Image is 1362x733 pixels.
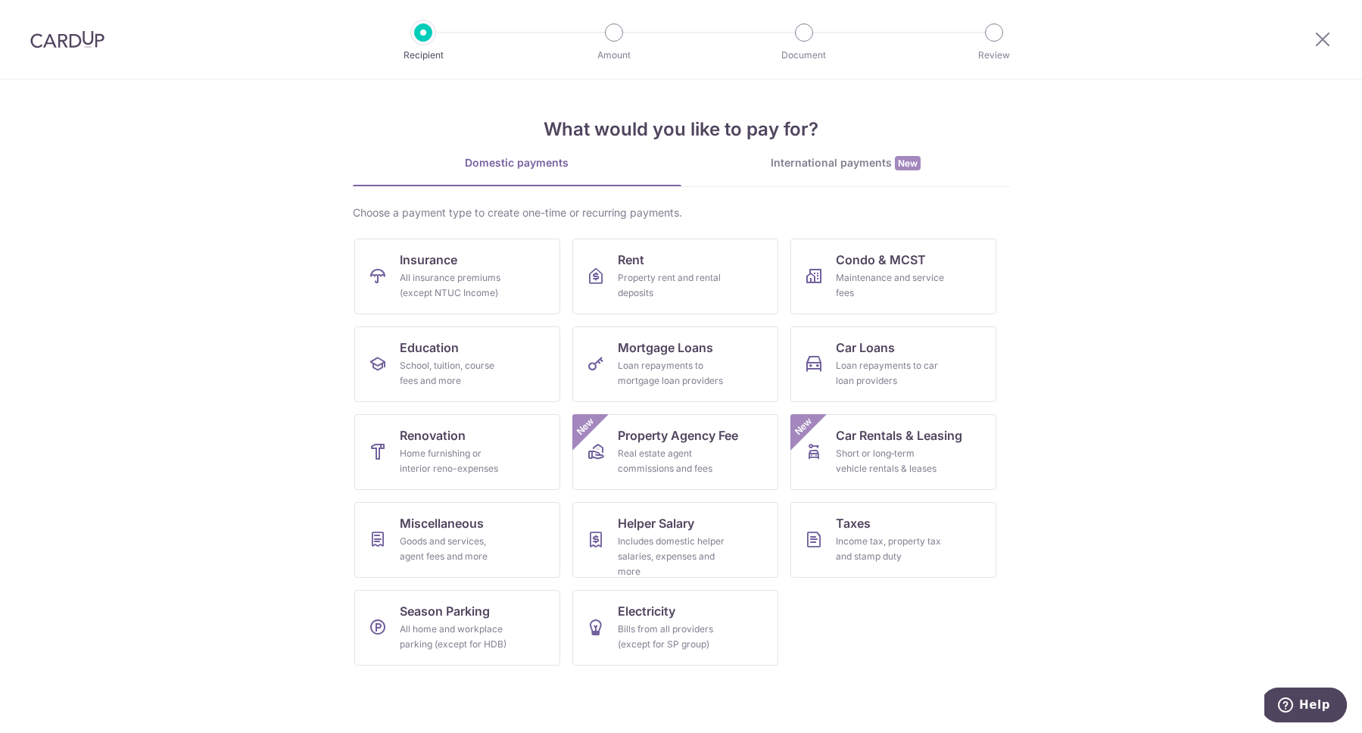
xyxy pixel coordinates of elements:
span: Help [35,11,66,24]
span: Education [400,338,459,357]
span: Helper Salary [618,514,694,532]
a: Car LoansLoan repayments to car loan providers [790,326,996,402]
div: Income tax, property tax and stamp duty [836,534,945,564]
p: Review [938,48,1050,63]
div: Bills from all providers (except for SP group) [618,622,727,652]
span: Mortgage Loans [618,338,713,357]
a: Condo & MCSTMaintenance and service fees [790,239,996,314]
span: Car Loans [836,338,895,357]
a: Mortgage LoansLoan repayments to mortgage loan providers [572,326,778,402]
p: Recipient [367,48,479,63]
h4: What would you like to pay for? [353,116,1010,143]
a: MiscellaneousGoods and services, agent fees and more [354,502,560,578]
a: Helper SalaryIncludes domestic helper salaries, expenses and more [572,502,778,578]
div: Includes domestic helper salaries, expenses and more [618,534,727,579]
a: Car Rentals & LeasingShort or long‑term vehicle rentals & leasesNew [790,414,996,490]
span: Condo & MCST [836,251,926,269]
a: RentProperty rent and rental deposits [572,239,778,314]
span: Season Parking [400,602,490,620]
span: Insurance [400,251,457,269]
a: EducationSchool, tuition, course fees and more [354,326,560,402]
div: Goods and services, agent fees and more [400,534,509,564]
div: Domestic payments [353,155,681,170]
span: New [572,414,597,439]
a: ElectricityBills from all providers (except for SP group) [572,590,778,666]
p: Document [748,48,860,63]
span: Electricity [618,602,675,620]
span: Property Agency Fee [618,426,738,444]
div: Loan repayments to mortgage loan providers [618,358,727,388]
div: Loan repayments to car loan providers [836,358,945,388]
span: Taxes [836,514,871,532]
div: Short or long‑term vehicle rentals & leases [836,446,945,476]
div: International payments [681,155,1010,171]
div: Property rent and rental deposits [618,270,727,301]
img: CardUp [30,30,104,48]
span: New [895,156,921,170]
a: InsuranceAll insurance premiums (except NTUC Income) [354,239,560,314]
a: TaxesIncome tax, property tax and stamp duty [790,502,996,578]
div: All home and workplace parking (except for HDB) [400,622,509,652]
div: School, tuition, course fees and more [400,358,509,388]
a: Season ParkingAll home and workplace parking (except for HDB) [354,590,560,666]
div: All insurance premiums (except NTUC Income) [400,270,509,301]
span: Miscellaneous [400,514,484,532]
div: Real estate agent commissions and fees [618,446,727,476]
div: Maintenance and service fees [836,270,945,301]
a: Property Agency FeeReal estate agent commissions and feesNew [572,414,778,490]
span: Car Rentals & Leasing [836,426,962,444]
div: Choose a payment type to create one-time or recurring payments. [353,205,1010,220]
span: New [790,414,815,439]
div: Home furnishing or interior reno-expenses [400,446,509,476]
a: RenovationHome furnishing or interior reno-expenses [354,414,560,490]
span: Renovation [400,426,466,444]
p: Amount [558,48,670,63]
span: Rent [618,251,644,269]
iframe: Opens a widget where you can find more information [1264,688,1347,725]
